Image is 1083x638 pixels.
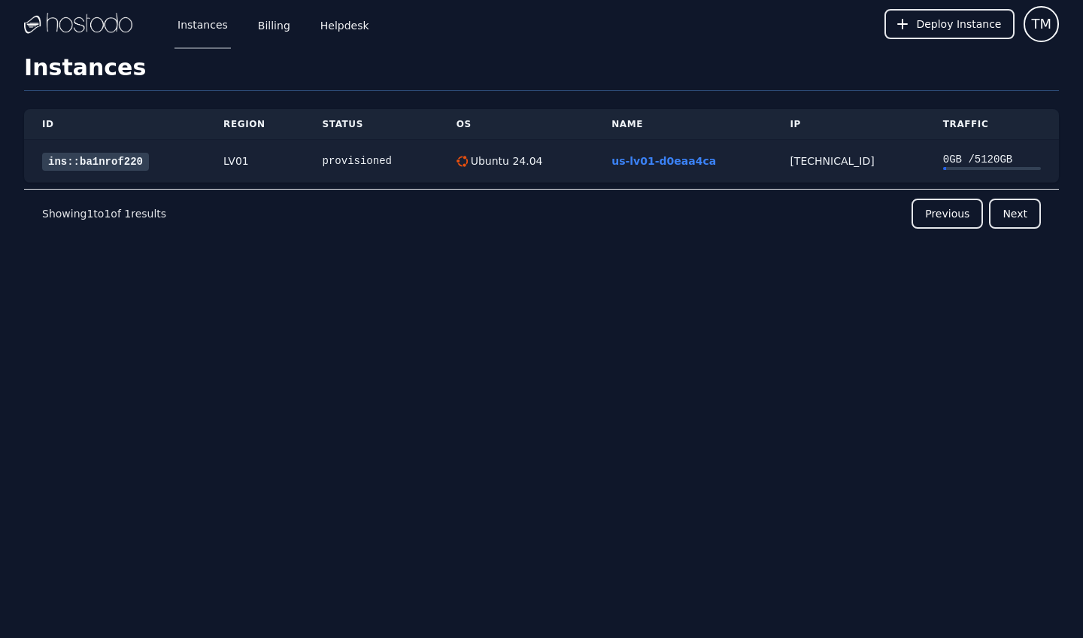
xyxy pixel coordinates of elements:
[772,109,924,140] th: IP
[884,9,1015,39] button: Deploy Instance
[24,189,1059,238] nav: Pagination
[24,13,132,35] img: Logo
[86,208,93,220] span: 1
[438,109,594,140] th: OS
[989,199,1041,229] button: Next
[104,208,111,220] span: 1
[323,153,420,169] div: provisioned
[457,156,468,167] img: Ubuntu 24.04
[468,153,543,169] div: Ubuntu 24.04
[916,17,1001,32] span: Deploy Instance
[912,199,983,229] button: Previous
[305,109,438,140] th: Status
[205,109,304,140] th: Region
[611,155,716,167] a: us-lv01-d0eaa4ca
[943,152,1041,167] div: 0 GB / 5120 GB
[42,153,149,171] a: ins::ba1nrof220
[223,153,286,169] div: LV01
[925,109,1059,140] th: Traffic
[1024,6,1059,42] button: User menu
[42,206,166,221] p: Showing to of results
[124,208,131,220] span: 1
[593,109,772,140] th: Name
[790,153,906,169] div: [TECHNICAL_ID]
[1031,14,1051,35] span: TM
[24,109,205,140] th: ID
[24,54,1059,91] h1: Instances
